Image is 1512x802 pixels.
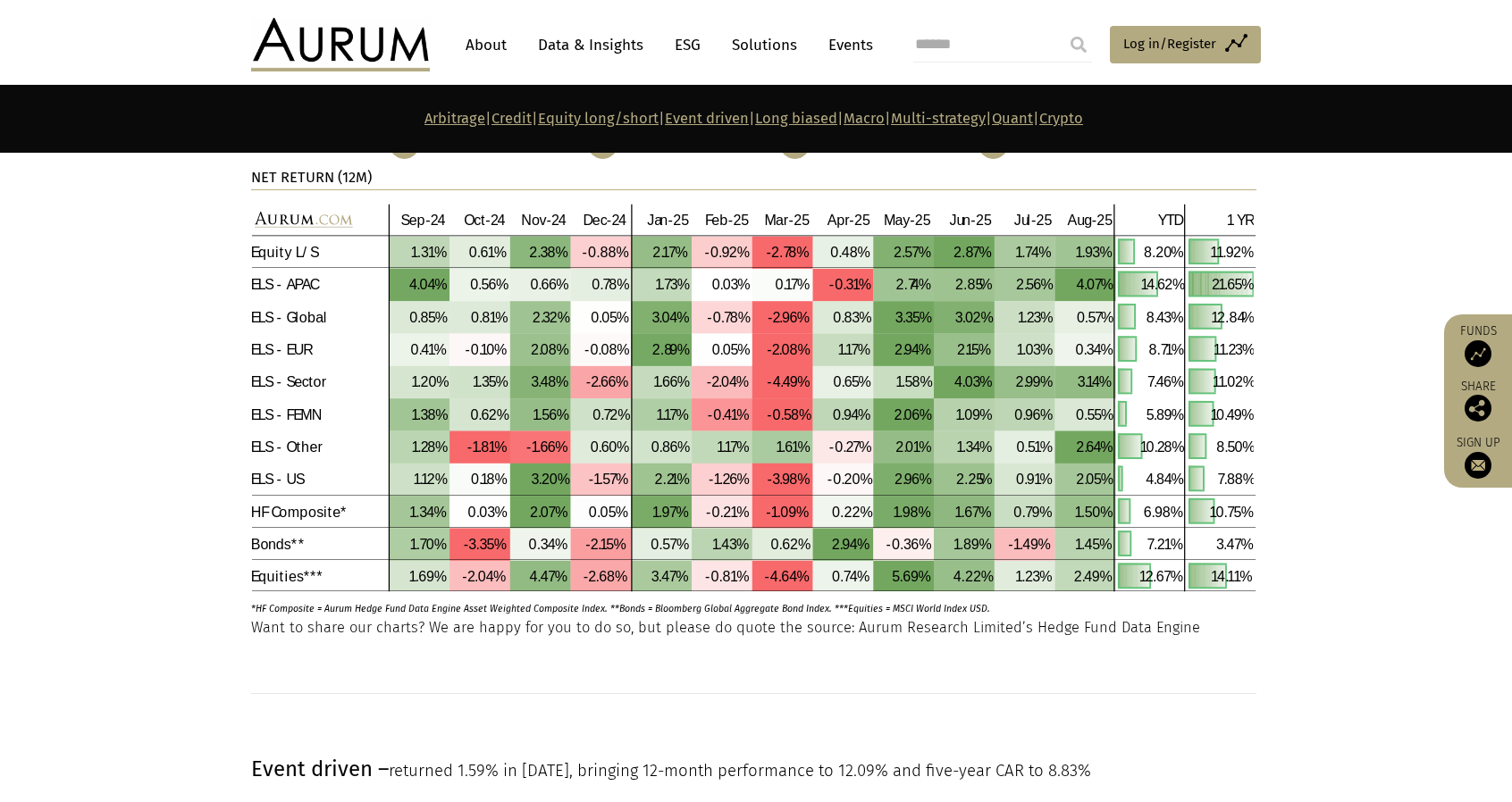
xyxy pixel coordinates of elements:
[844,110,885,127] a: Macro
[424,110,485,127] a: Arbitrage
[1465,452,1491,479] img: Sign up to our newsletter
[1039,110,1083,127] a: Crypto
[666,29,710,62] a: ESG
[1061,27,1096,63] input: Submit
[1465,340,1491,367] img: Access Funds
[491,110,532,127] a: Credit
[251,169,372,186] strong: NET RETURN (12M)
[389,761,1091,781] span: returned 1.59% in [DATE], bringing 12-month performance to 12.09% and five-year CAR to 8.83%
[251,592,1206,616] p: *HF Composite = Aurum Hedge Fund Data Engine Asset Weighted Composite Index. **Bonds = Bloomberg ...
[424,110,1083,127] strong: | | | | | | | |
[1453,323,1503,367] a: Funds
[891,110,986,127] a: Multi-strategy
[1453,380,1503,422] div: Share
[251,756,389,781] span: Event driven –
[251,616,1256,639] p: Want to share our charts? We are happy for you to do so, but please do quote the source: Aurum Re...
[755,110,837,127] a: Long biased
[538,110,659,127] a: Equity long/short
[665,110,749,127] a: Event driven
[1110,26,1261,63] a: Log in/Register
[457,29,516,62] a: About
[529,29,652,62] a: Data & Insights
[723,29,806,62] a: Solutions
[251,18,430,71] img: Aurum
[819,29,873,62] a: Events
[1123,33,1216,54] span: Log in/Register
[992,110,1033,127] a: Quant
[1453,435,1503,479] a: Sign up
[1465,395,1491,422] img: Share this post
